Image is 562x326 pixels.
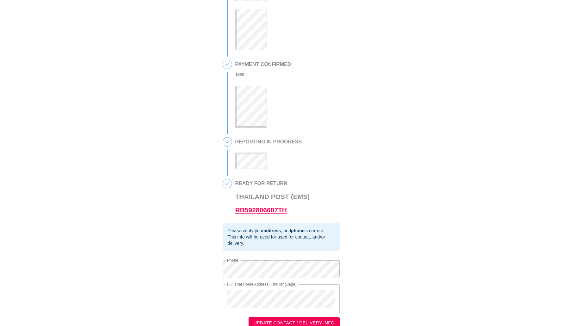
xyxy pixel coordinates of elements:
div: This info will be used for used for contact, and/or delivery. [228,234,335,246]
a: RB592806607TH [235,206,287,214]
span: 2 [223,60,232,69]
b: address [263,228,281,233]
b: phone [291,228,305,233]
span: 4 [223,179,232,188]
b: ฿ 500 [235,72,244,77]
h2: PAYMENT CONFIRMED [235,62,291,67]
h2: REPORTING IN PROGRESS [235,139,302,145]
h2: READY FOR RETURN [235,181,310,186]
div: Please verify your , and is correct. [228,227,335,234]
h3: Thailand Post (EMS) [235,190,310,217]
span: 3 [223,137,232,146]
